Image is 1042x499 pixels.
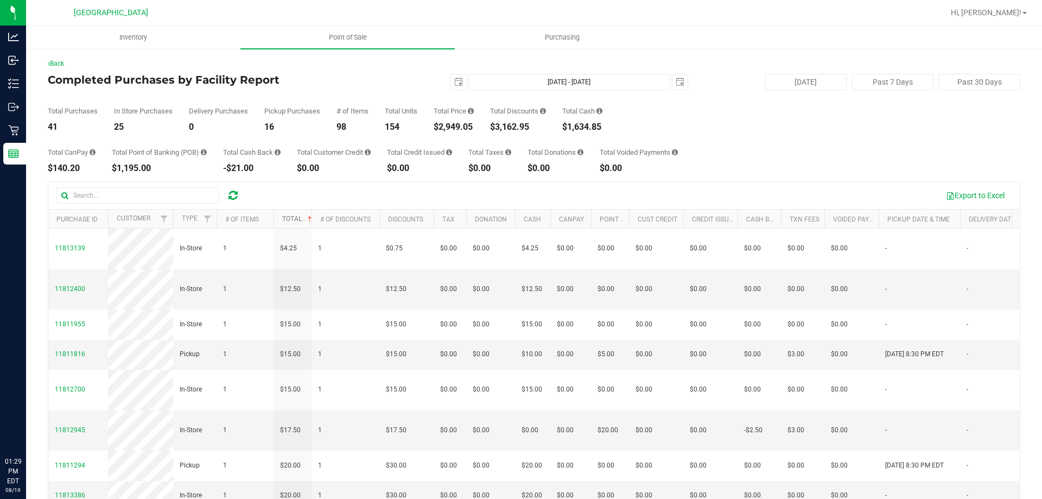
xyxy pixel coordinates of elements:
span: 1 [318,384,322,395]
span: $4.25 [522,243,538,254]
inline-svg: Inbound [8,55,19,66]
span: In-Store [180,284,202,294]
div: $140.20 [48,164,96,173]
i: Sum of the cash-back amounts from rounded-up electronic payments for all purchases in the date ra... [275,149,281,156]
span: $0.00 [557,349,574,359]
span: $0.00 [557,243,574,254]
a: Txn Fees [790,216,819,223]
span: $20.00 [280,460,301,471]
span: $0.00 [787,460,804,471]
span: 1 [223,425,227,435]
a: Delivery Date [969,216,1015,223]
span: $0.00 [522,425,538,435]
span: $0.00 [636,243,652,254]
div: Total Credit Issued [387,149,452,156]
span: $0.00 [690,243,707,254]
a: Filter [155,210,173,228]
span: Purchasing [530,33,594,42]
span: - [885,319,887,330]
span: 11812945 [55,426,85,434]
div: # of Items [336,108,368,115]
span: $0.00 [636,319,652,330]
span: - [967,425,968,435]
span: $0.00 [831,460,848,471]
span: $0.00 [690,319,707,330]
span: $0.00 [473,349,490,359]
span: $0.00 [440,349,457,359]
span: Inventory [105,33,162,42]
div: 0 [189,123,248,131]
span: $0.00 [557,284,574,294]
span: 11813386 [55,491,85,499]
span: $12.50 [280,284,301,294]
span: select [451,74,466,90]
span: $0.00 [440,460,457,471]
inline-svg: Reports [8,148,19,159]
span: $0.00 [557,319,574,330]
span: - [885,243,887,254]
i: Sum of all voided payment transaction amounts, excluding tips and transaction fees, for all purch... [672,149,678,156]
span: $12.50 [386,284,406,294]
a: Donation [475,216,507,223]
div: Total Price [434,108,474,115]
span: $0.00 [557,425,574,435]
div: 41 [48,123,98,131]
div: 98 [336,123,368,131]
span: $0.00 [598,460,614,471]
span: 1 [223,243,227,254]
span: $17.50 [386,425,406,435]
span: $0.00 [787,284,804,294]
span: $0.00 [690,384,707,395]
span: $15.00 [522,384,542,395]
span: $0.00 [787,384,804,395]
span: In-Store [180,384,202,395]
inline-svg: Analytics [8,31,19,42]
span: 11811294 [55,462,85,469]
inline-svg: Retail [8,125,19,136]
span: $0.00 [744,284,761,294]
div: Total Purchases [48,108,98,115]
span: $0.00 [787,319,804,330]
button: [DATE] [765,74,847,90]
div: $0.00 [528,164,583,173]
a: Type [182,214,198,222]
span: $0.00 [636,384,652,395]
inline-svg: Inventory [8,78,19,89]
span: 1 [318,460,322,471]
span: - [967,349,968,359]
span: $0.00 [744,243,761,254]
a: # of Items [225,216,259,223]
a: Cash Back [746,216,782,223]
span: 11813139 [55,244,85,252]
span: 11811955 [55,320,85,328]
i: Sum of the successful, non-voided CanPay payment transactions for all purchases in the date range. [90,149,96,156]
div: Total Discounts [490,108,546,115]
i: Sum of the total taxes for all purchases in the date range. [505,149,511,156]
span: Pickup [180,460,200,471]
span: $0.00 [831,284,848,294]
span: $15.00 [386,319,406,330]
span: $0.00 [440,284,457,294]
span: $0.00 [831,425,848,435]
div: 154 [385,123,417,131]
a: Back [48,60,64,67]
button: Past 30 Days [939,74,1020,90]
h4: Completed Purchases by Facility Report [48,74,372,86]
input: Search... [56,187,219,204]
span: $4.25 [280,243,297,254]
span: 1 [318,243,322,254]
span: $0.00 [440,319,457,330]
span: $15.00 [522,319,542,330]
span: $15.00 [280,349,301,359]
span: $0.00 [831,384,848,395]
div: $0.00 [468,164,511,173]
span: - [967,384,968,395]
span: 1 [318,349,322,359]
span: $0.00 [636,284,652,294]
i: Sum of the successful, non-voided cash payment transactions for all purchases in the date range. ... [596,108,602,115]
div: $0.00 [297,164,371,173]
div: 25 [114,123,173,131]
span: $0.00 [831,349,848,359]
div: $1,195.00 [112,164,207,173]
span: 11812700 [55,386,85,393]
